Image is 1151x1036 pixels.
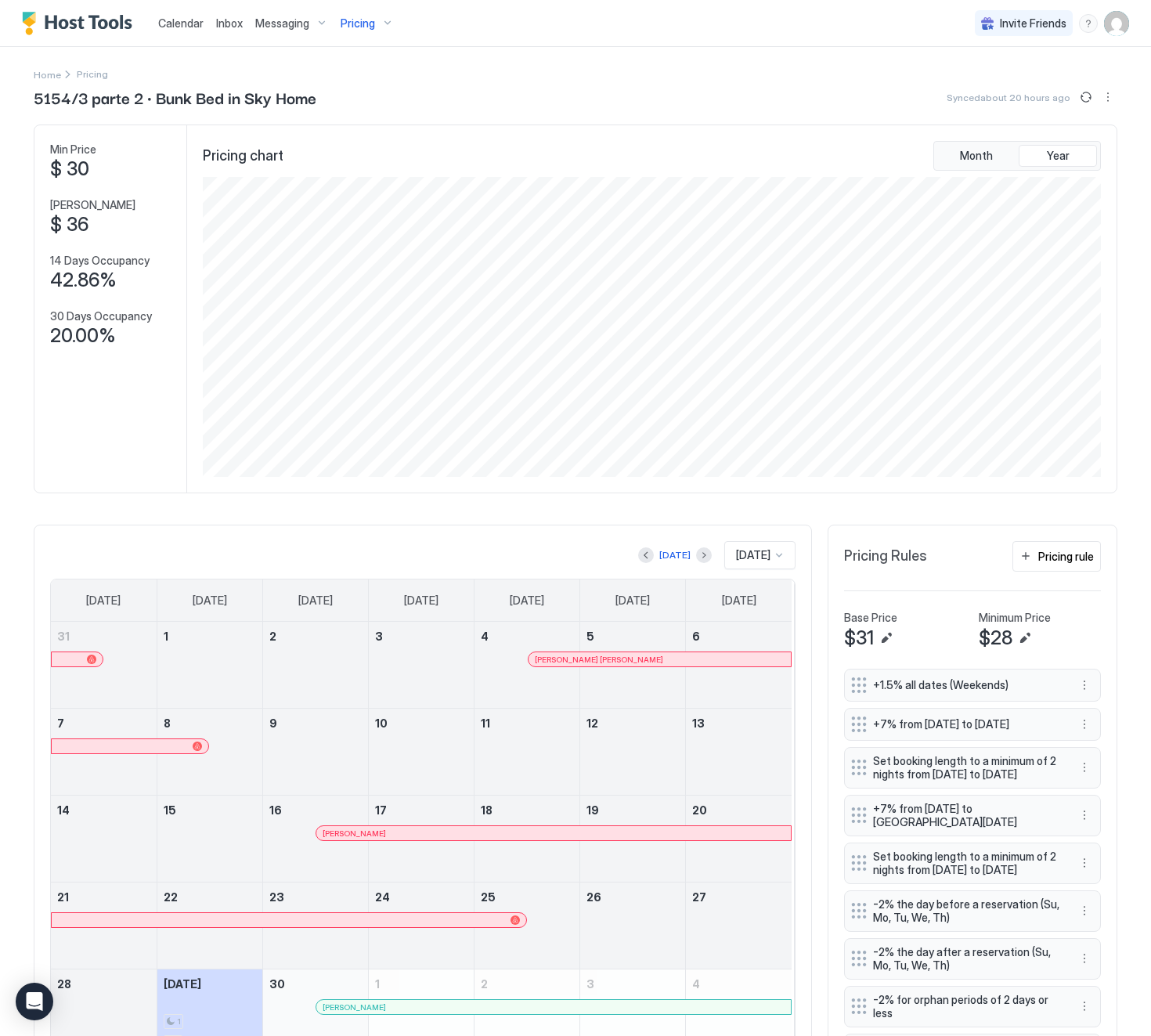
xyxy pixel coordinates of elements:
[692,977,700,991] span: 4
[283,579,348,622] a: Tuesday
[216,16,243,30] span: Inbox
[157,622,262,709] td: September 1, 2025
[269,803,282,817] span: 16
[659,548,691,562] div: [DATE]
[979,626,1012,650] span: $28
[323,828,386,839] span: [PERSON_NAME]
[216,15,243,31] a: Inbox
[481,803,493,817] span: 18
[877,629,896,648] button: Edit
[57,890,69,904] span: 21
[1075,901,1094,920] div: menu
[1012,541,1101,572] button: Pricing rule
[873,802,1059,829] span: +7% from [DATE] to [GEOGRAPHIC_DATA][DATE]
[34,66,61,82] div: Breadcrumb
[873,993,1059,1020] span: -2% for orphan periods of 2 days or less
[368,796,474,883] td: September 17, 2025
[157,883,262,969] td: September 22, 2025
[34,69,61,81] span: Home
[844,626,874,650] span: $31
[50,324,116,348] span: 20.00%
[474,622,580,709] td: September 4, 2025
[57,977,71,991] span: 28
[474,883,580,969] td: September 25, 2025
[369,622,474,651] a: September 3, 2025
[375,890,390,904] span: 24
[262,709,368,796] td: September 9, 2025
[1099,88,1117,106] button: More options
[263,883,368,911] a: September 23, 2025
[474,883,579,911] a: September 25, 2025
[1075,997,1094,1016] button: More options
[255,16,309,31] span: Messaging
[164,717,171,730] span: 8
[1079,14,1098,33] div: menu
[57,630,70,643] span: 31
[1075,949,1094,968] div: menu
[369,969,474,998] a: October 1, 2025
[494,579,560,622] a: Thursday
[50,157,89,181] span: $ 30
[947,92,1070,103] span: Synced about 20 hours ago
[22,12,139,35] a: Host Tools Logo
[57,803,70,817] span: 14
[580,796,685,825] a: September 19, 2025
[341,16,375,31] span: Pricing
[16,983,53,1020] div: Open Intercom Messenger
[323,1002,386,1013] span: [PERSON_NAME]
[323,828,785,839] div: [PERSON_NAME]
[873,678,1059,692] span: +1.5% all dates (Weekends)
[262,622,368,709] td: September 2, 2025
[600,579,666,622] a: Friday
[686,796,792,883] td: September 20, 2025
[263,796,368,825] a: September 16, 2025
[873,897,1059,925] span: -2% the day before a reservation (Su, Mo, Tu, We, Th)
[51,796,157,883] td: September 14, 2025
[70,579,136,622] a: Sunday
[388,579,454,622] a: Wednesday
[844,747,1101,789] div: Set booking length to a minimum of 2 nights from [DATE] to [DATE] menu
[686,709,792,796] td: September 13, 2025
[686,622,792,709] td: September 6, 2025
[51,969,157,998] a: September 28, 2025
[844,611,897,625] span: Base Price
[692,890,706,904] span: 27
[404,594,438,608] span: [DATE]
[375,803,387,817] span: 17
[686,796,792,825] a: September 20, 2025
[164,977,201,991] span: [DATE]
[692,803,707,817] span: 20
[706,579,772,622] a: Saturday
[157,796,262,825] a: September 15, 2025
[580,709,685,738] a: September 12, 2025
[481,717,490,730] span: 11
[157,709,262,738] a: September 8, 2025
[692,630,700,643] span: 6
[1077,88,1095,106] button: Sync prices
[933,141,1101,171] div: tab-group
[164,890,178,904] span: 22
[34,66,61,82] a: Home
[263,709,368,738] a: September 9, 2025
[960,149,993,163] span: Month
[586,890,601,904] span: 26
[375,630,383,643] span: 3
[1075,901,1094,920] button: More options
[269,630,276,643] span: 2
[844,795,1101,836] div: +7% from [DATE] to [GEOGRAPHIC_DATA][DATE] menu
[696,547,712,563] button: Next month
[203,147,283,165] span: Pricing chart
[1075,854,1094,872] div: menu
[580,622,685,651] a: September 5, 2025
[51,709,157,796] td: September 7, 2025
[164,803,176,817] span: 15
[1075,676,1094,695] div: menu
[298,594,333,608] span: [DATE]
[323,1002,785,1013] div: [PERSON_NAME]
[1038,548,1094,565] div: Pricing rule
[657,546,693,565] button: [DATE]
[686,709,792,738] a: September 13, 2025
[51,622,157,651] a: August 31, 2025
[50,254,150,268] span: 14 Days Occupancy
